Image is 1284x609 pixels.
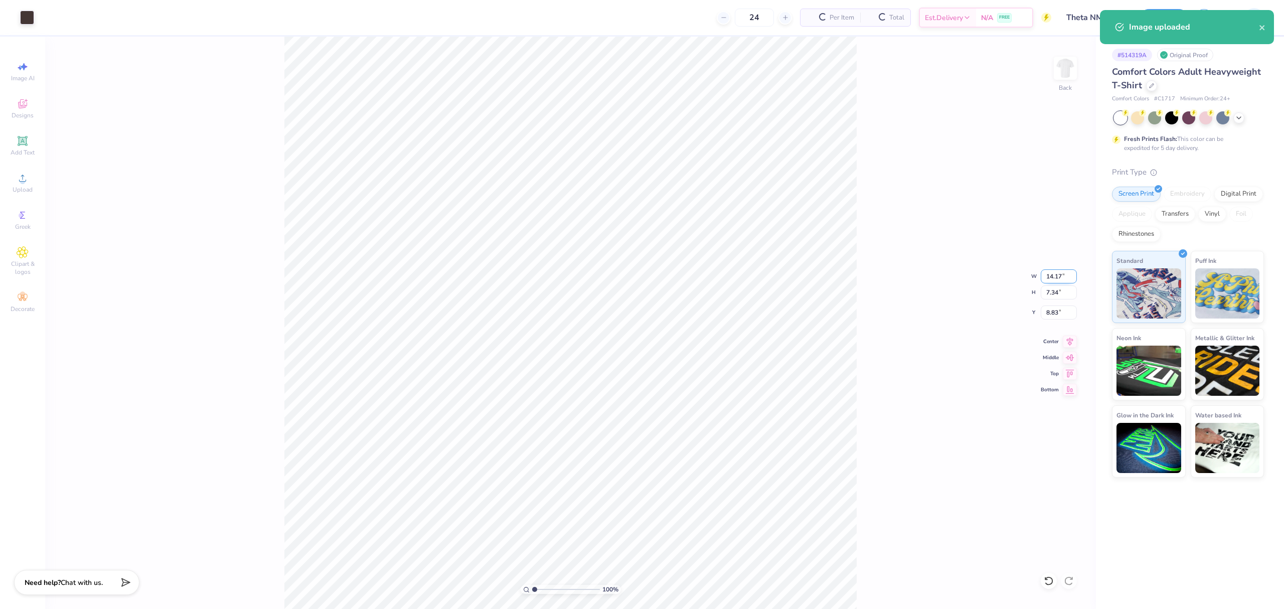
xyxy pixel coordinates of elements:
div: Rhinestones [1112,227,1161,242]
span: N/A [981,13,993,23]
span: Metallic & Glitter Ink [1195,333,1254,343]
div: Print Type [1112,167,1264,178]
span: Comfort Colors Adult Heavyweight T-Shirt [1112,66,1261,91]
span: Total [889,13,904,23]
span: Designs [12,111,34,119]
strong: Need help? [25,578,61,587]
span: Bottom [1041,386,1059,393]
span: Puff Ink [1195,255,1216,266]
div: Applique [1112,207,1152,222]
div: Digital Print [1214,187,1263,202]
span: Neon Ink [1116,333,1141,343]
button: close [1259,21,1266,33]
div: Foil [1229,207,1253,222]
img: Back [1055,58,1075,78]
span: Standard [1116,255,1143,266]
span: Greek [15,223,31,231]
span: Middle [1041,354,1059,361]
span: Comfort Colors [1112,95,1149,103]
div: Back [1059,83,1072,92]
span: # C1717 [1154,95,1175,103]
span: Center [1041,338,1059,345]
div: Image uploaded [1129,21,1259,33]
span: FREE [999,14,1010,21]
div: Embroidery [1164,187,1211,202]
img: Metallic & Glitter Ink [1195,346,1260,396]
img: Water based Ink [1195,423,1260,473]
span: Image AI [11,74,35,82]
div: Original Proof [1157,49,1213,61]
img: Glow in the Dark Ink [1116,423,1181,473]
strong: Fresh Prints Flash: [1124,135,1177,143]
div: # 514319A [1112,49,1152,61]
span: Chat with us. [61,578,103,587]
span: Per Item [830,13,854,23]
img: Neon Ink [1116,346,1181,396]
span: Glow in the Dark Ink [1116,410,1174,420]
span: Est. Delivery [925,13,963,23]
span: Top [1041,370,1059,377]
span: Upload [13,186,33,194]
input: – – [735,9,774,27]
img: Standard [1116,268,1181,319]
input: Untitled Design [1059,8,1133,28]
span: Add Text [11,148,35,157]
span: 100 % [602,585,618,594]
img: Puff Ink [1195,268,1260,319]
span: Water based Ink [1195,410,1241,420]
div: Transfers [1155,207,1195,222]
span: Minimum Order: 24 + [1180,95,1230,103]
span: Clipart & logos [5,260,40,276]
span: Decorate [11,305,35,313]
div: Screen Print [1112,187,1161,202]
div: This color can be expedited for 5 day delivery. [1124,134,1247,153]
div: Vinyl [1198,207,1226,222]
